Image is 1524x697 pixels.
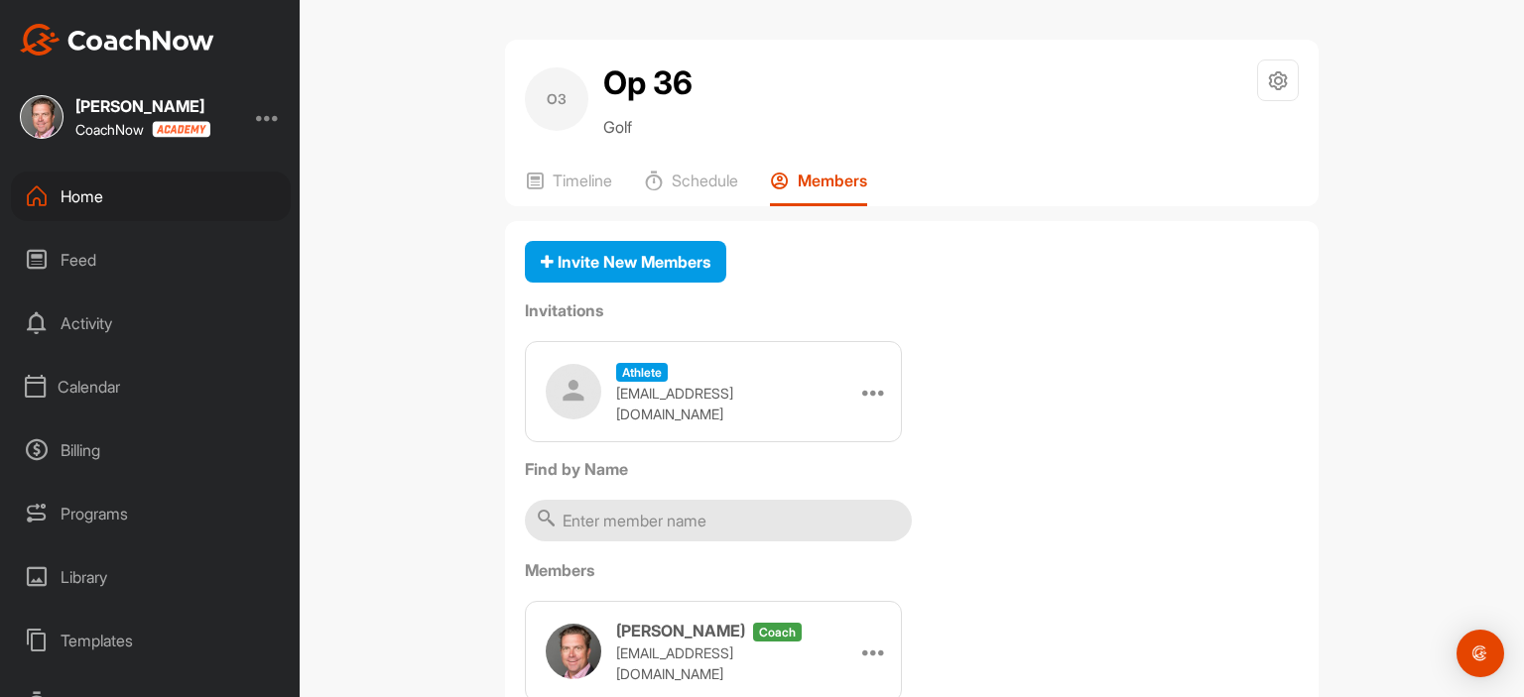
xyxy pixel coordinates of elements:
[603,115,693,139] p: Golf
[525,457,1299,481] label: Find by Name
[11,489,291,538] div: Programs
[11,362,291,411] div: Calendar
[11,172,291,221] div: Home
[603,59,693,107] h2: Op 36
[541,252,710,272] span: Invite New Members
[75,121,210,138] div: CoachNow
[11,616,291,665] div: Templates
[553,171,612,190] p: Timeline
[20,95,63,139] img: square_abdfdf2b4235f0032e8ef9e906cebb3a.jpg
[11,298,291,348] div: Activity
[546,624,601,679] img: user
[20,24,214,56] img: CoachNow
[525,298,1299,322] label: Invitations
[546,364,601,419] img: user
[11,235,291,285] div: Feed
[753,623,802,641] span: coach
[152,121,210,138] img: CoachNow acadmey
[616,642,815,684] p: [EMAIL_ADDRESS][DOMAIN_NAME]
[525,558,1299,582] label: Members
[75,98,210,114] div: [PERSON_NAME]
[616,383,815,424] p: [EMAIL_ADDRESS][DOMAIN_NAME]
[525,67,588,131] div: O3
[616,363,668,382] span: athlete
[798,171,867,190] p: Members
[672,171,738,190] p: Schedule
[1457,630,1504,677] div: Open Intercom Messenger
[11,552,291,602] div: Library
[525,500,912,541] input: Enter member name
[525,241,726,284] button: Invite New Members
[616,619,745,642] h3: [PERSON_NAME]
[11,425,291,475] div: Billing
